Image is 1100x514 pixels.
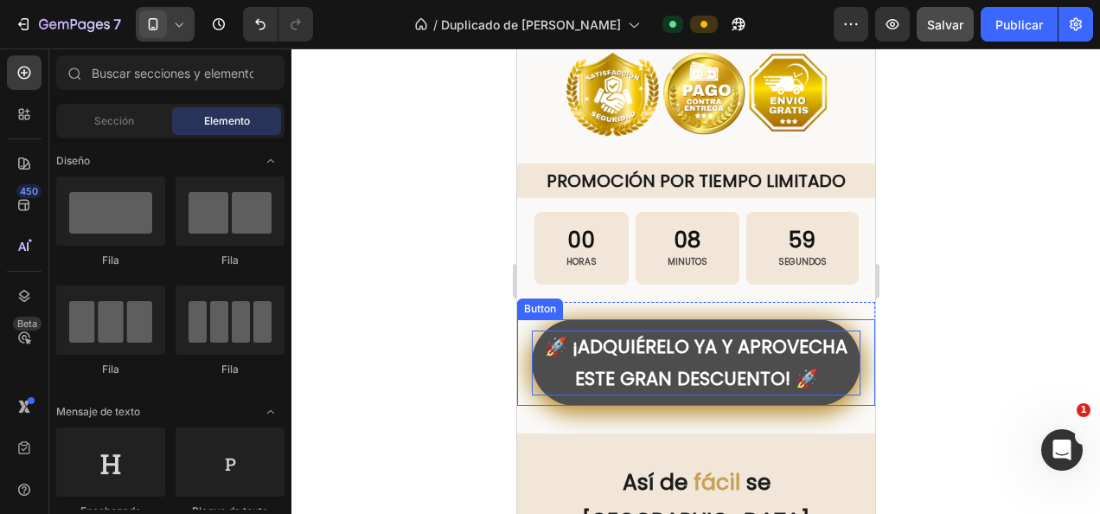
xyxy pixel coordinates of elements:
[204,113,250,129] span: Elemento
[927,17,963,32] span: Salvar
[94,113,134,129] span: Sección
[441,16,621,34] span: Duplicado de [PERSON_NAME]
[113,14,121,35] p: 7
[257,147,285,175] span: Alternar abierto
[56,253,165,268] div: Fila
[995,16,1043,34] font: Publicar
[56,362,165,377] div: Fila
[1041,429,1083,471] iframe: Intercom live chat
[176,253,285,268] div: Fila
[56,404,140,420] span: Mensaje de texto
[1077,403,1090,417] span: 1
[7,7,129,42] button: 7
[257,398,285,426] span: Alternar abierto
[433,16,438,34] span: /
[517,48,875,514] iframe: Design area
[13,317,42,331] div: Beta
[981,7,1058,42] button: Publicar
[16,184,42,198] div: 450
[243,7,313,42] div: Deshacer/Rehacer
[917,7,974,42] button: Salvar
[176,362,285,377] div: Fila
[56,153,90,169] span: Diseño
[56,55,285,90] input: Buscar secciones y elementos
